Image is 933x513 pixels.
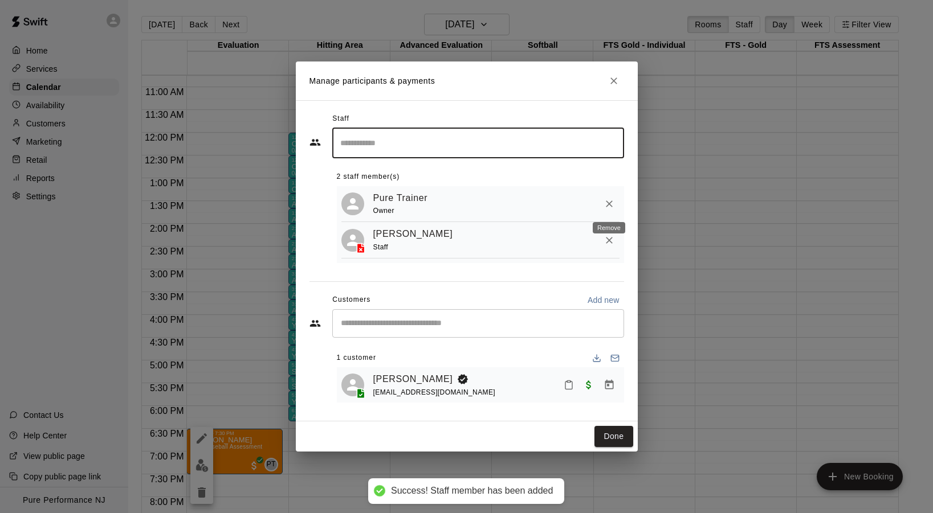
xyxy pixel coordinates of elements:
[593,222,625,233] div: Remove
[309,137,321,148] svg: Staff
[588,349,606,367] button: Download list
[309,318,321,329] svg: Customers
[373,191,428,206] a: Pure Trainer
[606,349,624,367] button: Email participants
[578,379,599,389] span: Paid with Card
[337,349,376,367] span: 1 customer
[599,194,620,214] button: Remove
[391,485,553,497] div: Success! Staff member has been added
[583,291,624,309] button: Add new
[373,227,453,241] a: [PERSON_NAME]
[599,375,620,395] button: Manage bookings & payment
[332,309,624,338] div: Start typing to search customers...
[373,207,394,215] span: Owner
[309,75,435,87] p: Manage participants & payments
[373,243,388,251] span: Staff
[457,374,468,385] svg: Booking Owner
[332,110,349,128] span: Staff
[559,375,578,395] button: Mark attendance
[594,426,633,447] button: Done
[341,229,364,252] div: Peter Zoccolillo
[341,374,364,396] div: Mason Condron
[337,168,400,186] span: 2 staff member(s)
[332,291,370,309] span: Customers
[373,372,453,387] a: [PERSON_NAME]
[332,128,624,158] div: Search staff
[599,230,620,251] button: Remove
[604,71,624,91] button: Close
[588,294,620,306] p: Add new
[341,192,364,215] div: Pure Trainer
[373,388,496,396] span: [EMAIL_ADDRESS][DOMAIN_NAME]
